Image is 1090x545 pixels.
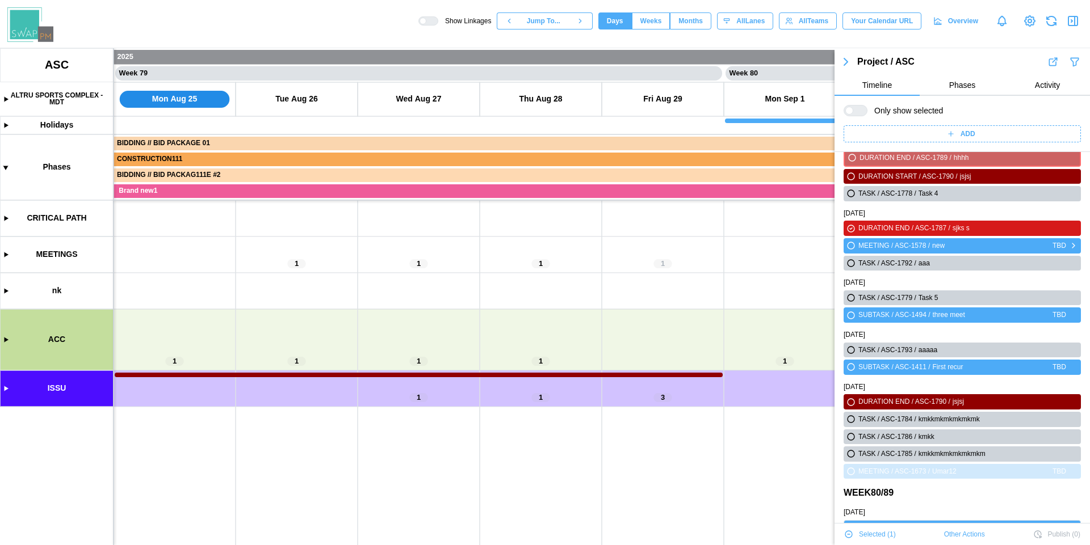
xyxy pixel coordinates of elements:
[1068,56,1081,68] button: Filter
[1047,56,1059,68] button: Export Results
[858,345,916,356] div: TASK / ASC-1793 /
[858,188,916,199] div: TASK / ASC-1778 /
[844,382,865,392] a: [DATE]
[919,258,1066,269] div: aaa
[844,526,896,543] button: Selected (1)
[954,153,1065,163] div: hhhh
[844,507,865,518] a: [DATE]
[867,105,943,116] span: Only show selected
[1068,240,1079,251] button: Manage Meeting
[1043,13,1059,29] button: Refresh Grid
[933,310,1051,320] div: three meet
[1053,466,1066,477] div: TBD
[858,432,916,442] div: TASK / ASC-1786 /
[858,258,916,269] div: TASK / ASC-1792 /
[857,55,1047,69] div: Project / ASC
[1022,13,1038,29] a: View Project
[949,81,976,89] span: Phases
[944,526,986,543] button: Other Actions
[919,432,1066,442] div: kmkk
[858,310,930,320] div: SUBTASK / ASC-1494 /
[860,153,951,163] div: DURATION END / ASC-1789 /
[858,449,916,459] div: TASK / ASC-1785 /
[919,345,1066,356] div: aaaaa
[919,449,1066,459] div: kmkkmkmkmkmkmkm
[1053,310,1066,320] div: TBD
[933,362,1051,373] div: First recur
[1035,81,1060,89] span: Activity
[858,414,916,425] div: TASK / ASC-1784 /
[640,13,662,29] span: Weeks
[1053,240,1066,251] div: TBD
[858,362,930,373] div: SUBTASK / ASC-1411 /
[858,466,930,477] div: MEETING / ASC-1673 /
[736,13,765,29] span: All Lanes
[919,293,1066,303] div: Task 5
[953,223,1066,234] div: sjks s
[953,396,1066,407] div: jsjsj
[858,240,930,251] div: MEETING / ASC-1578 /
[858,396,950,407] div: DURATION END / ASC-1790 /
[851,13,913,29] span: Your Calendar URL
[7,7,53,42] img: Swap PM Logo
[844,277,865,288] a: [DATE]
[858,171,958,182] div: ENDS FRI AUG 29 2025
[862,81,892,89] span: Timeline
[844,208,865,219] a: [DATE]
[960,171,1067,182] div: jsjsj
[1065,13,1081,29] button: Close Drawer
[678,13,703,29] span: Months
[844,486,894,500] a: WEEK 80 / 89
[932,466,1050,477] div: Umar12
[919,414,1066,425] div: kmkkmkmkmkmkmk
[438,16,491,26] span: Show Linkages
[992,11,1012,31] a: Notifications
[799,13,828,29] span: All Teams
[858,223,950,234] div: DURATION END / ASC-1787 /
[527,13,560,29] span: Jump To...
[944,526,985,542] span: Other Actions
[919,188,1066,199] div: Task 4
[607,13,623,29] span: Days
[859,526,896,542] span: Selected ( 1 )
[1053,362,1066,373] div: TBD
[932,240,1050,251] div: new
[858,293,916,303] div: TASK / ASC-1779 /
[844,329,865,340] a: [DATE]
[961,126,975,142] span: ADD
[948,13,978,29] span: Overview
